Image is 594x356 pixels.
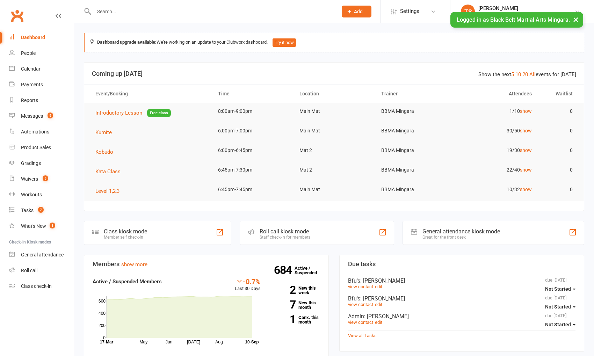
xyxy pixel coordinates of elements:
div: Member self check-in [104,235,147,240]
td: 19/30 [456,142,538,159]
div: Staff check-in for members [260,235,310,240]
a: People [9,45,74,61]
span: : [PERSON_NAME] [360,277,405,284]
a: Reports [9,93,74,108]
div: People [21,50,36,56]
a: General attendance kiosk mode [9,247,74,263]
div: TS [461,5,475,19]
a: show [520,167,532,173]
button: Kumite [95,128,117,137]
div: Bfu's [348,295,575,302]
div: Black Belt Martial Arts [GEOGRAPHIC_DATA] [478,12,574,18]
th: Waitlist [538,85,579,103]
a: edit [375,320,382,325]
a: show more [121,261,147,268]
div: Workouts [21,192,42,197]
a: show [520,108,532,114]
td: Mat 2 [293,162,375,178]
button: × [570,12,582,27]
span: Not Started [545,304,571,310]
td: 1/10 [456,103,538,119]
a: Payments [9,77,74,93]
a: edit [375,302,382,307]
a: Roll call [9,263,74,278]
div: Payments [21,82,43,87]
th: Location [293,85,375,103]
td: 0 [538,162,579,178]
a: show [520,147,532,153]
td: 6:45pm-7:30pm [212,162,294,178]
td: 30/50 [456,123,538,139]
div: Calendar [21,66,41,72]
a: 1Canx. this month [271,315,320,324]
span: Not Started [545,322,571,327]
a: Class kiosk mode [9,278,74,294]
td: 22/40 [456,162,538,178]
div: Waivers [21,176,38,182]
td: 6:45pm-7:45pm [212,181,294,198]
a: Clubworx [8,7,26,24]
th: Attendees [456,85,538,103]
td: 10/32 [456,181,538,198]
td: 0 [538,181,579,198]
strong: Active / Suspended Members [93,278,162,285]
a: Dashboard [9,30,74,45]
div: Class check-in [21,283,52,289]
input: Search... [92,7,333,16]
td: 6:00pm-6:45pm [212,142,294,159]
th: Time [212,85,294,103]
div: Last 30 Days [235,277,261,292]
strong: Dashboard upgrade available: [97,39,157,45]
td: 0 [538,123,579,139]
div: We're working on an update to your Clubworx dashboard. [84,33,584,52]
a: view contact [348,302,373,307]
div: Tasks [21,208,34,213]
td: BBMA Mingara [375,123,457,139]
span: : [PERSON_NAME] [360,295,405,302]
button: Try it now [273,38,296,47]
div: What's New [21,223,46,229]
span: Free class [147,109,171,117]
td: BBMA Mingara [375,142,457,159]
h3: Members [93,261,320,268]
a: Calendar [9,61,74,77]
a: Waivers 5 [9,171,74,187]
span: Settings [400,3,419,19]
div: Admin [348,313,575,320]
div: Bfu's [348,277,575,284]
a: All [529,71,536,78]
button: Level 1,2,3 [95,187,124,195]
td: BBMA Mingara [375,103,457,119]
span: 1 [50,223,55,228]
span: 5 [43,175,48,181]
div: Show the next events for [DATE] [478,70,576,79]
button: Introductory LessonFree class [95,109,171,117]
span: Logged in as Black Belt Martial Arts Mingara. [457,16,570,23]
div: Automations [21,129,49,135]
a: What's New1 [9,218,74,234]
div: Product Sales [21,145,51,150]
span: Kata Class [95,168,121,175]
a: 2New this week [271,286,320,295]
a: Automations [9,124,74,140]
span: Introductory Lesson [95,110,142,116]
a: show [520,187,532,192]
a: 7New this month [271,300,320,310]
span: 5 [48,112,53,118]
a: view contact [348,320,373,325]
a: 5 [511,71,514,78]
a: 20 [522,71,528,78]
div: -0.7% [235,277,261,285]
a: Workouts [9,187,74,203]
a: Gradings [9,155,74,171]
button: Add [342,6,371,17]
span: Add [354,9,363,14]
div: Messages [21,113,43,119]
td: Main Mat [293,103,375,119]
td: Main Mat [293,123,375,139]
a: Tasks 7 [9,203,74,218]
td: BBMA Mingara [375,162,457,178]
span: 7 [38,207,44,213]
div: Gradings [21,160,41,166]
div: Reports [21,97,38,103]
